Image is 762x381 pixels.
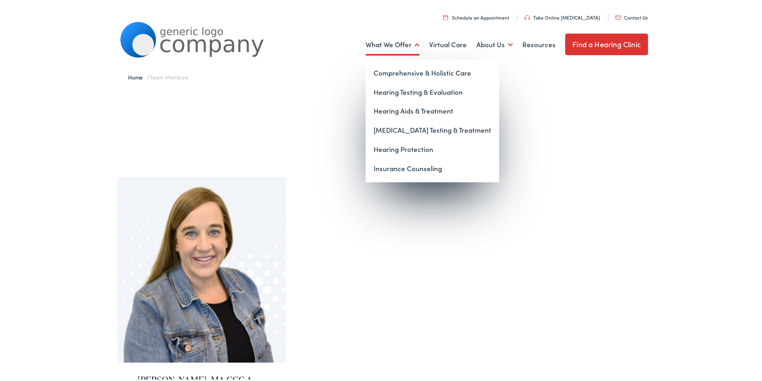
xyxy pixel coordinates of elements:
[366,28,420,58] a: What We Offer
[429,28,467,58] a: Virtual Care
[524,12,600,19] a: Take Online [MEDICAL_DATA]
[565,32,648,54] a: Find a Hearing Clinic
[522,28,556,58] a: Resources
[476,28,513,58] a: About Us
[615,12,648,19] a: Contact Us
[366,81,499,100] a: Hearing Testing & Evaluation
[366,119,499,138] a: [MEDICAL_DATA] Testing & Treatment
[443,12,509,19] a: Schedule an Appointment
[128,72,188,80] span: /
[366,138,499,158] a: Hearing Protection
[128,72,147,80] a: Home
[524,14,530,18] img: utility icon
[615,14,621,18] img: utility icon
[150,72,188,80] span: Team Members
[366,100,499,119] a: Hearing Aids & Treatment
[366,62,499,81] a: Comprehensive & Holistic Care
[366,158,499,177] a: Insurance Counseling
[443,13,448,18] img: utility icon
